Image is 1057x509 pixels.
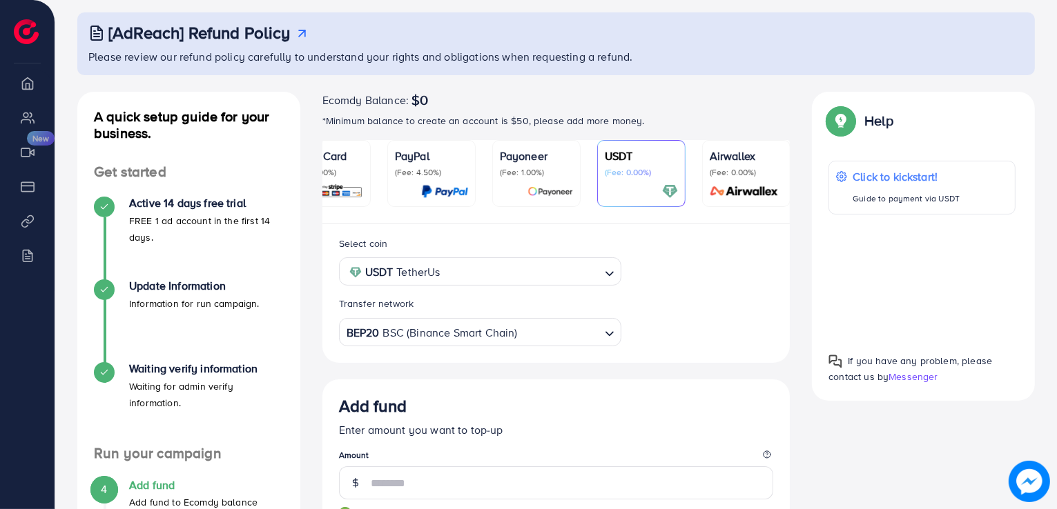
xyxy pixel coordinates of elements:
[129,279,260,292] h4: Update Information
[129,378,284,411] p: Waiting for admin verify information.
[339,449,774,466] legend: Amount
[88,48,1027,65] p: Please review our refund policy carefully to understand your rights and obligations when requesti...
[421,183,468,199] img: card
[129,362,284,375] h4: Waiting verify information
[77,108,300,141] h4: A quick setup guide for your business.
[828,355,842,368] img: Popup guide
[710,148,783,164] p: Airwallex
[396,262,440,282] span: TetherUs
[309,183,363,199] img: card
[108,23,291,43] h3: [AdReach] Refund Policy
[411,92,428,108] span: $0
[527,183,573,199] img: card
[339,318,621,346] div: Search for option
[322,92,409,108] span: Ecomdy Balance:
[662,183,678,199] img: card
[853,168,960,185] p: Click to kickstart!
[395,167,468,178] p: (Fee: 4.50%)
[383,323,518,343] span: BSC (Binance Smart Chain)
[519,321,599,343] input: Search for option
[445,261,599,283] input: Search for option
[129,212,284,246] p: FREE 1 ad account in the first 14 days.
[322,112,791,129] p: *Minimum balance to create an account is $50, please add more money.
[605,148,678,164] p: USDT
[77,197,300,279] li: Active 14 days free trial
[500,167,573,178] p: (Fee: 1.00%)
[500,148,573,164] p: Payoneer
[710,167,783,178] p: (Fee: 0.00%)
[129,197,284,210] h4: Active 14 days free trial
[14,19,39,44] img: logo
[706,183,783,199] img: card
[129,295,260,312] p: Information for run campaign.
[365,262,394,282] strong: USDT
[77,362,300,445] li: Waiting verify information
[129,479,258,492] h4: Add fund
[339,297,414,310] label: Transfer network
[828,354,992,383] span: If you have any problem, please contact us by
[290,148,363,164] p: Credit Card
[349,266,362,279] img: coin
[864,112,893,129] p: Help
[1009,461,1050,502] img: image
[347,323,380,343] strong: BEP20
[339,421,774,438] p: Enter amount you want to top-up
[853,190,960,207] p: Guide to payment via USDT
[290,167,363,178] p: (Fee: 4.00%)
[605,167,678,178] p: (Fee: 0.00%)
[77,163,300,181] h4: Get started
[828,108,853,133] img: Popup guide
[339,237,388,250] label: Select coin
[101,481,107,497] span: 4
[889,370,938,383] span: Messenger
[395,148,468,164] p: PayPal
[339,396,407,416] h3: Add fund
[77,445,300,462] h4: Run your campaign
[339,257,621,286] div: Search for option
[77,279,300,362] li: Update Information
